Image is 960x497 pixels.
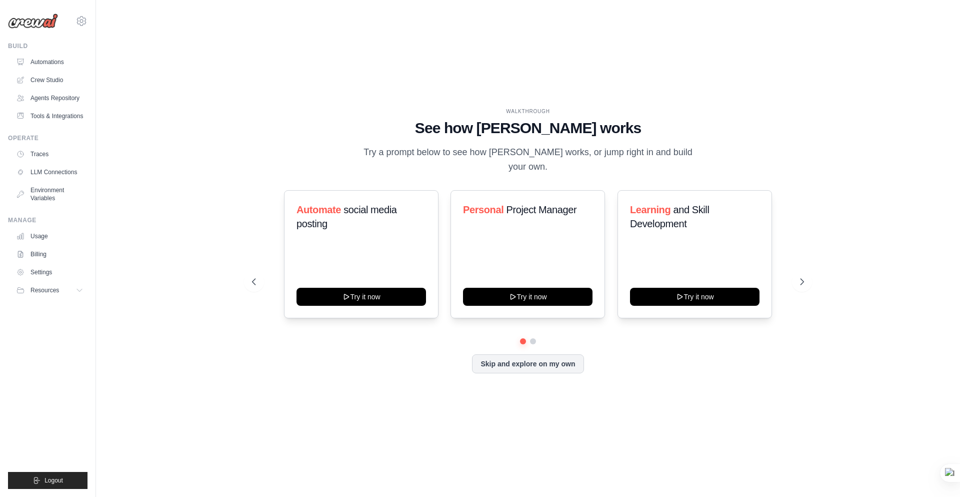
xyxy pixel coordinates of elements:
a: Tools & Integrations [12,108,87,124]
span: Learning [630,204,670,215]
span: Personal [463,204,503,215]
span: Automate [296,204,341,215]
div: Manage [8,216,87,224]
h1: See how [PERSON_NAME] works [252,119,804,137]
a: Settings [12,264,87,280]
button: Resources [12,282,87,298]
span: and Skill Development [630,204,709,229]
a: Crew Studio [12,72,87,88]
button: Try it now [463,288,592,306]
img: Logo [8,14,58,29]
p: Try a prompt below to see how [PERSON_NAME] works, or jump right in and build your own. [360,145,696,175]
a: Agents Repository [12,90,87,106]
div: WALKTHROUGH [252,108,804,115]
div: Operate [8,134,87,142]
button: Skip and explore on my own [472,354,583,373]
div: Build [8,42,87,50]
a: Billing [12,246,87,262]
a: LLM Connections [12,164,87,180]
span: Project Manager [506,204,577,215]
a: Traces [12,146,87,162]
span: social media posting [296,204,397,229]
a: Usage [12,228,87,244]
button: Logout [8,472,87,489]
a: Environment Variables [12,182,87,206]
button: Try it now [630,288,759,306]
button: Try it now [296,288,426,306]
a: Automations [12,54,87,70]
span: Resources [30,286,59,294]
span: Logout [44,476,63,484]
